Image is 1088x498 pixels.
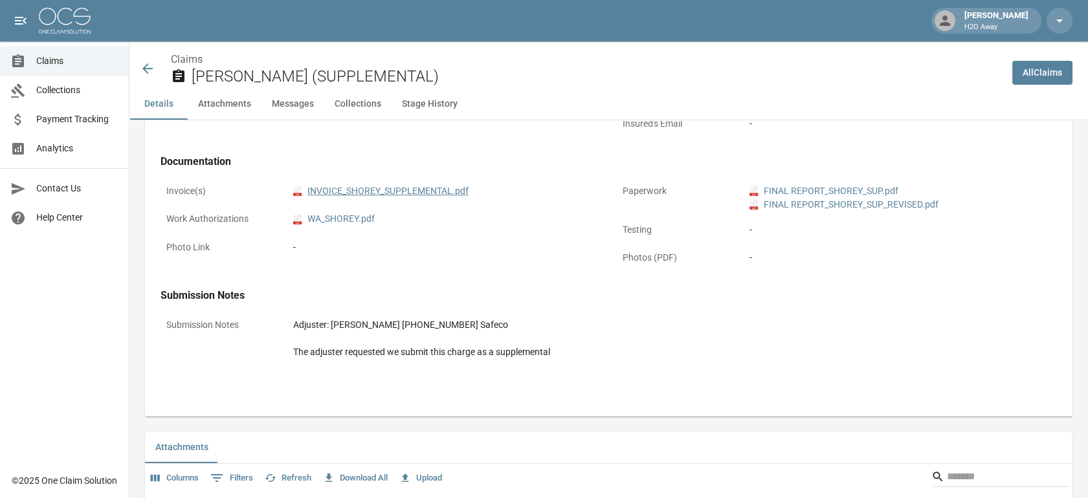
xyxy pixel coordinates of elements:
[161,155,1057,168] h4: Documentation
[145,432,219,463] button: Attachments
[36,83,118,97] span: Collections
[148,468,202,488] button: Select columns
[320,468,391,488] button: Download All
[617,111,733,136] p: Insured's Email
[324,89,392,120] button: Collections
[261,468,315,488] button: Refresh
[749,198,938,211] a: pdfFINAL REPORT_SHOREY_SUP_REVISED.pdf
[617,245,733,270] p: Photos (PDF)
[749,223,1052,237] div: -
[171,53,203,65] a: Claims
[8,8,34,34] button: open drawer
[293,212,375,226] a: pdfWA_SHOREY.pdf
[36,182,118,195] span: Contact Us
[293,241,595,254] div: -
[959,9,1034,32] div: [PERSON_NAME]
[207,468,256,488] button: Show filters
[39,8,91,34] img: ocs-logo-white-transparent.png
[145,432,1072,463] div: related-list tabs
[1012,61,1072,85] a: AllClaims
[36,113,118,126] span: Payment Tracking
[617,217,733,243] p: Testing
[964,22,1028,33] p: H2O Away
[129,89,188,120] button: Details
[192,67,1002,86] h2: [PERSON_NAME] (SUPPLEMENTAL)
[749,117,1052,131] div: -
[392,89,468,120] button: Stage History
[161,235,277,260] p: Photo Link
[749,251,1052,265] div: -
[188,89,261,120] button: Attachments
[749,184,898,198] a: pdfFINAL REPORT_SHOREY_SUP.pdf
[161,206,277,232] p: Work Authorizations
[293,184,469,198] a: pdfINVOICE_SHOREY_SUPPLEMENTAL.pdf
[161,179,277,204] p: Invoice(s)
[129,89,1088,120] div: anchor tabs
[36,54,118,68] span: Claims
[161,312,277,338] p: Submission Notes
[161,289,1057,302] h4: Submission Notes
[36,211,118,224] span: Help Center
[617,179,733,204] p: Paperwork
[261,89,324,120] button: Messages
[171,52,1002,67] nav: breadcrumb
[12,474,117,487] div: © 2025 One Claim Solution
[36,142,118,155] span: Analytics
[293,318,1051,359] div: Adjuster: [PERSON_NAME] [PHONE_NUMBER] Safeco The adjuster requested we submit this charge as a s...
[396,468,445,488] button: Upload
[931,466,1070,490] div: Search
